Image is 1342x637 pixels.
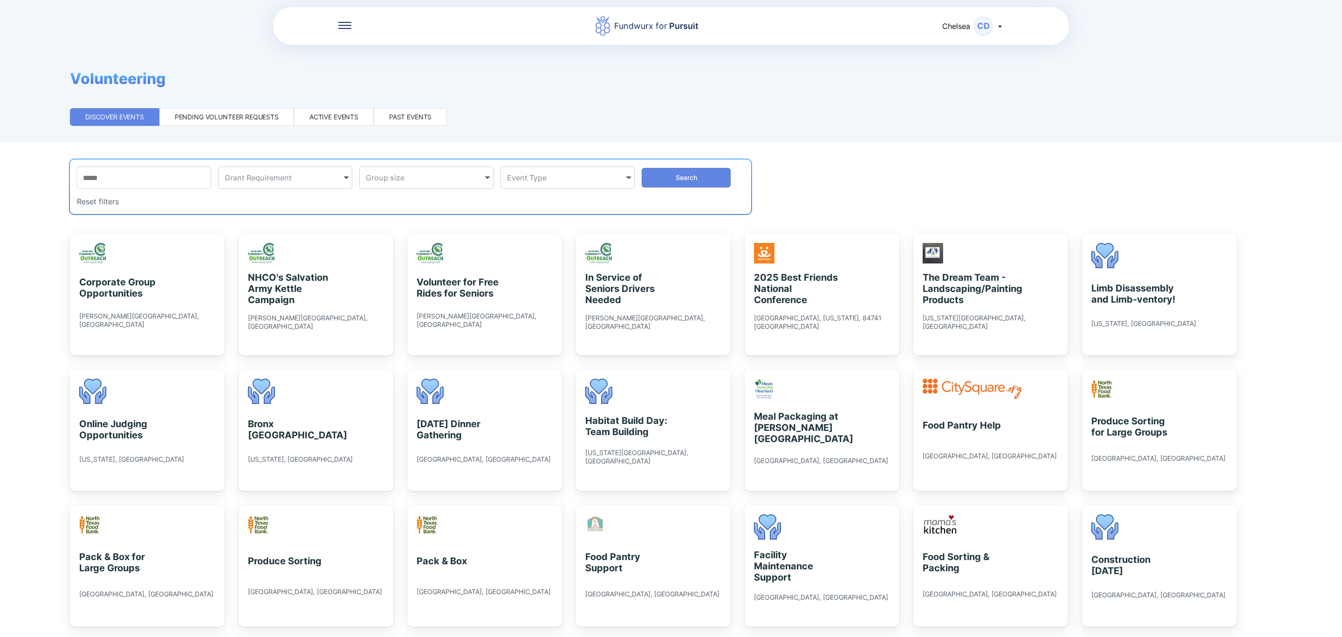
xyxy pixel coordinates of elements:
[85,112,144,122] div: Discover events
[1091,554,1177,576] div: Construction [DATE]
[417,418,502,441] div: [DATE] Dinner Gathering
[417,455,551,464] div: [GEOGRAPHIC_DATA], [GEOGRAPHIC_DATA]
[754,457,888,465] div: [GEOGRAPHIC_DATA], [GEOGRAPHIC_DATA]
[248,455,353,464] div: [US_STATE], [GEOGRAPHIC_DATA]
[248,418,333,441] div: Bronx [GEOGRAPHIC_DATA]
[366,173,485,182] div: Group size
[754,549,839,583] div: Facility Maintenance Support
[1091,415,1177,438] div: Produce Sorting for Large Groups
[754,593,888,602] div: [GEOGRAPHIC_DATA], [GEOGRAPHIC_DATA]
[923,272,1008,305] div: The Dream Team - Landscaping/Painting Products
[754,272,839,305] div: 2025 Best Friends National Conference
[175,112,279,122] div: Pending volunteer requests
[585,415,671,437] div: Habitat Build Day: Team Building
[417,312,553,329] div: [PERSON_NAME][GEOGRAPHIC_DATA], [GEOGRAPHIC_DATA]
[754,411,839,444] div: Meal Packaging at [PERSON_NAME][GEOGRAPHIC_DATA]
[585,272,671,305] div: In Service of Seniors Drivers Needed
[923,551,1008,574] div: Food Sorting & Packing
[79,551,164,574] div: Pack & Box for Large Groups
[1091,454,1226,463] div: [GEOGRAPHIC_DATA], [GEOGRAPHIC_DATA]
[585,314,721,331] div: [PERSON_NAME][GEOGRAPHIC_DATA], [GEOGRAPHIC_DATA]
[225,173,343,182] div: Grant Requirement
[389,112,431,122] div: Past events
[417,588,551,596] div: [GEOGRAPHIC_DATA], [GEOGRAPHIC_DATA]
[676,173,697,182] span: Search
[585,551,671,574] div: Food Pantry Support
[1091,591,1226,599] div: [GEOGRAPHIC_DATA], [GEOGRAPHIC_DATA]
[79,277,164,299] div: Corporate Group Opportunities
[585,590,719,598] div: [GEOGRAPHIC_DATA], [GEOGRAPHIC_DATA]
[248,555,322,567] div: Produce Sorting
[79,312,215,329] div: [PERSON_NAME][GEOGRAPHIC_DATA], [GEOGRAPHIC_DATA]
[79,455,184,464] div: [US_STATE], [GEOGRAPHIC_DATA]
[309,112,358,122] div: Active events
[974,17,993,35] div: CD
[79,590,213,598] div: [GEOGRAPHIC_DATA], [GEOGRAPHIC_DATA]
[667,21,698,31] span: Pursuit
[923,452,1057,460] div: [GEOGRAPHIC_DATA], [GEOGRAPHIC_DATA]
[70,69,166,88] span: Volunteering
[79,418,164,441] div: Online Judging Opportunities
[417,555,467,567] div: Pack & Box
[248,588,382,596] div: [GEOGRAPHIC_DATA], [GEOGRAPHIC_DATA]
[923,420,1001,431] div: Food Pantry Help
[77,196,119,207] div: Reset filters
[754,314,890,331] div: [GEOGRAPHIC_DATA], [US_STATE], 84741 [GEOGRAPHIC_DATA]
[1091,319,1196,328] div: [US_STATE], [GEOGRAPHIC_DATA]
[248,272,333,305] div: NHCO's Salvation Army Kettle Campaign
[614,20,698,33] div: Fundwurx for
[923,590,1057,598] div: [GEOGRAPHIC_DATA], [GEOGRAPHIC_DATA]
[1091,283,1177,305] div: Limb Disassembly and Limb-ventory!
[923,314,1059,331] div: [US_STATE][GEOGRAPHIC_DATA], [GEOGRAPHIC_DATA]
[248,314,384,331] div: [PERSON_NAME][GEOGRAPHIC_DATA], [GEOGRAPHIC_DATA]
[417,277,502,299] div: Volunteer for Free Rides for Seniors
[942,21,970,31] span: Chelsea
[642,168,731,187] button: Search
[507,173,626,182] div: Event Type
[585,449,721,465] div: [US_STATE][GEOGRAPHIC_DATA], [GEOGRAPHIC_DATA]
